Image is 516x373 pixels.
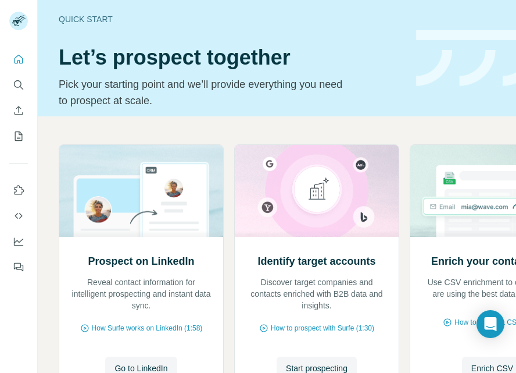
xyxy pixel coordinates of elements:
[9,49,28,70] button: Quick start
[234,145,399,237] img: Identify target accounts
[88,253,194,269] h2: Prospect on LinkedIn
[9,180,28,201] button: Use Surfe on LinkedIn
[59,13,402,25] div: Quick start
[59,46,402,69] h1: Let’s prospect together
[92,323,203,333] span: How Surfe works on LinkedIn (1:58)
[271,323,374,333] span: How to prospect with Surfe (1:30)
[9,231,28,252] button: Dashboard
[9,100,28,121] button: Enrich CSV
[246,276,387,311] p: Discover target companies and contacts enriched with B2B data and insights.
[9,126,28,147] button: My lists
[257,253,375,269] h2: Identify target accounts
[59,145,224,237] img: Prospect on LinkedIn
[9,205,28,226] button: Use Surfe API
[59,76,350,109] p: Pick your starting point and we’ll provide everything you need to prospect at scale.
[9,74,28,95] button: Search
[9,257,28,278] button: Feedback
[71,276,212,311] p: Reveal contact information for intelligent prospecting and instant data sync.
[476,310,504,338] div: Open Intercom Messenger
